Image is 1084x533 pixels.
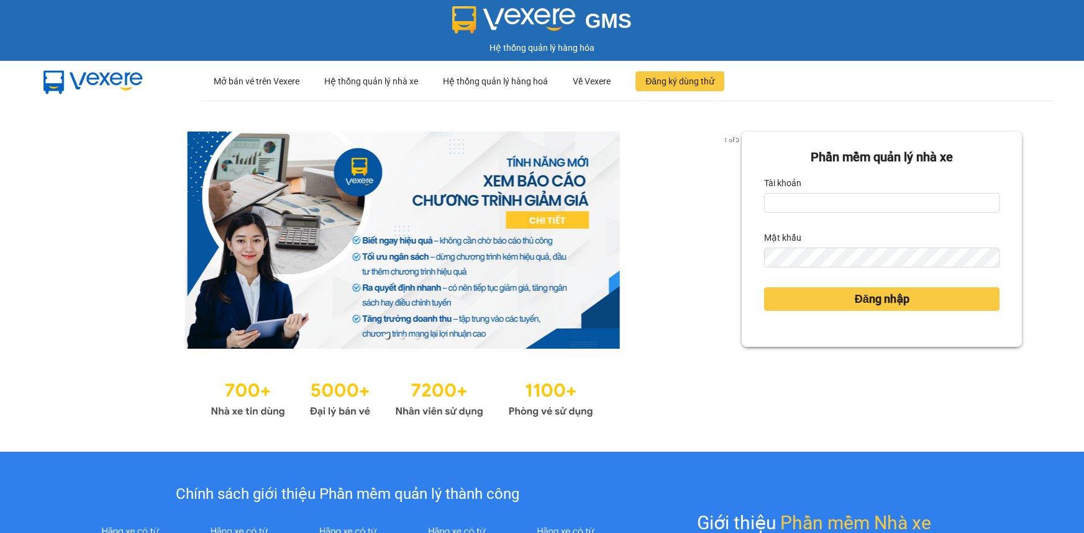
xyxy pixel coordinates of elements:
img: Statistics.png [211,374,593,421]
label: Tài khoản [764,173,801,193]
li: slide item 1 [385,334,389,339]
div: Hệ thống quản lý hàng hoá [443,61,548,101]
button: Đăng ký dùng thử [635,71,724,91]
div: Về Vexere [573,61,611,101]
li: slide item 2 [399,334,404,339]
button: next slide / item [724,132,742,349]
div: Hệ thống quản lý hàng hóa [3,41,1081,55]
img: logo 2 [452,6,575,34]
li: slide item 3 [414,334,419,339]
span: Đăng nhập [855,290,909,308]
input: Mật khẩu [764,248,1000,267]
div: Hệ thống quản lý nhà xe [324,61,418,101]
div: Phần mềm quản lý nhà xe [764,148,1000,167]
span: Đăng ký dùng thử [645,74,714,88]
button: Đăng nhập [764,287,1000,311]
button: previous slide / item [62,132,80,349]
p: 1 of 3 [720,132,742,148]
div: Mở bán vé trên Vexere [214,61,299,101]
label: Mật khẩu [764,228,801,248]
input: Tài khoản [764,193,1000,213]
div: Chính sách giới thiệu Phần mềm quản lý thành công [76,483,619,506]
span: GMS [585,9,632,32]
a: GMS [452,19,632,29]
img: mbUUG5Q.png [31,61,155,102]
